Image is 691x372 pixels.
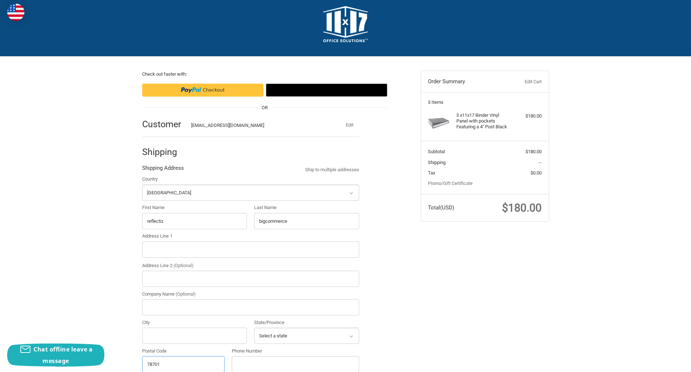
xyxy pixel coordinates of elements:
[266,84,387,97] button: Google Pay
[142,232,359,240] label: Address Line 1
[142,347,225,355] label: Postal Code
[428,78,506,85] h3: Order Summary
[33,345,92,365] span: Chat offline leave a message
[142,164,184,176] legend: Shipping Address
[456,112,511,130] h4: 3 x 11x17 Binder Vinyl Panel with pockets Featuring a 4" Post Black
[142,119,184,130] h2: Customer
[258,104,271,111] span: OR
[142,204,247,211] label: First Name
[305,166,359,173] a: Ship to multiple addresses
[254,204,359,211] label: Last Name
[506,78,542,85] a: Edit Cart
[173,263,194,268] small: (Optional)
[502,201,542,214] span: $180.00
[142,146,184,158] h2: Shipping
[142,262,359,269] label: Address Line 2
[428,170,435,176] span: Tax
[428,160,446,165] span: Shipping
[323,6,368,42] img: 11x17.com
[428,181,473,186] a: Promo/Gift Certificate
[142,84,263,97] iframe: PayPal-paypal
[142,319,247,326] label: City
[142,291,359,298] label: Company Name
[7,4,24,21] img: duty and tax information for United States
[340,120,359,130] button: Edit
[428,99,542,105] h3: 3 Items
[513,112,542,120] div: $180.00
[530,170,542,176] span: $0.00
[539,160,542,165] span: --
[176,291,196,297] small: (Optional)
[428,149,445,154] span: Subtotal
[142,71,387,78] p: Check out faster with:
[191,122,326,129] div: [EMAIL_ADDRESS][DOMAIN_NAME]
[232,347,359,355] label: Phone Number
[254,319,359,326] label: State/Province
[142,176,359,183] label: Country
[428,204,454,211] span: Total (USD)
[7,344,104,367] button: Chat offline leave a message
[525,149,542,154] span: $180.00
